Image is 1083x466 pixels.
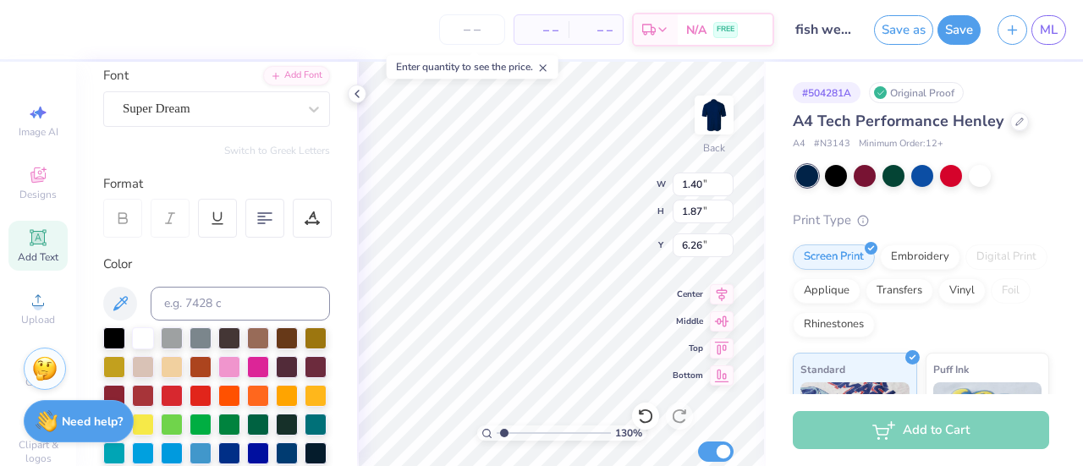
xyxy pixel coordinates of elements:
span: 130 % [615,425,642,441]
span: FREE [717,24,734,36]
span: Add Text [18,250,58,264]
button: Save [937,15,981,45]
div: Transfers [866,278,933,304]
div: Digital Print [965,244,1047,270]
span: A4 Tech Performance Henley [793,111,1003,131]
span: Top [673,343,703,354]
span: Puff Ink [933,360,969,378]
div: Back [703,140,725,156]
div: Print Type [793,211,1049,230]
div: Rhinestones [793,312,875,337]
span: Bottom [673,370,703,381]
span: N/A [686,21,706,39]
span: Standard [800,360,845,378]
span: Minimum Order: 12 + [859,137,943,151]
img: Back [697,98,731,132]
div: # 504281A [793,82,860,103]
div: Enter quantity to see the price. [387,55,558,79]
span: Upload [21,313,55,326]
span: Designs [19,188,57,201]
span: – – [579,21,613,39]
span: Image AI [19,125,58,139]
button: Switch to Greek Letters [224,144,330,157]
div: Embroidery [880,244,960,270]
strong: Need help? [62,414,123,430]
span: ML [1040,20,1058,40]
div: Color [103,255,330,274]
label: Font [103,66,129,85]
div: Format [103,174,332,194]
div: Foil [991,278,1031,304]
div: Applique [793,278,860,304]
input: Untitled Design [783,13,866,47]
div: Screen Print [793,244,875,270]
span: Clipart & logos [8,438,68,465]
div: Original Proof [869,82,964,103]
span: Center [673,288,703,300]
a: ML [1031,15,1066,45]
button: Save as [874,15,933,45]
span: – – [525,21,558,39]
input: – – [439,14,505,45]
input: e.g. 7428 c [151,287,330,321]
div: Vinyl [938,278,986,304]
span: # N3143 [814,137,850,151]
span: Middle [673,315,703,327]
span: A4 [793,137,805,151]
div: Add Font [263,66,330,85]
